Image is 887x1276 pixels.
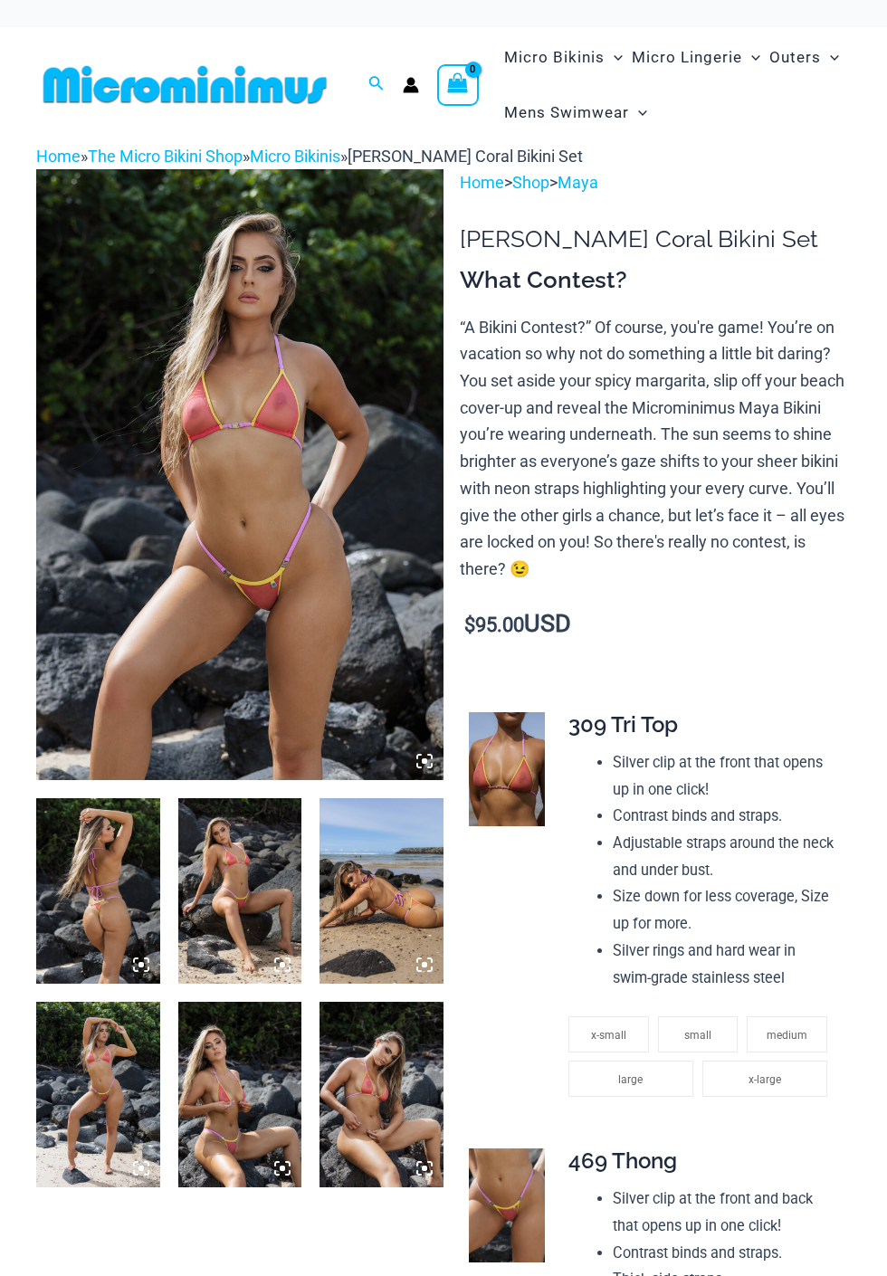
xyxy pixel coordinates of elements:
li: Silver rings and hard wear in swim-grade stainless steel [613,938,836,991]
a: Micro BikinisMenu ToggleMenu Toggle [500,30,627,85]
img: Maya Sunkist Coral 309 Top 469 Bottom [178,798,302,984]
span: medium [767,1029,807,1042]
li: Contrast binds and straps. [613,803,836,830]
a: View Shopping Cart, empty [437,64,479,106]
h1: [PERSON_NAME] Coral Bikini Set [460,225,851,253]
span: » » » [36,147,583,166]
li: x-large [702,1061,827,1097]
img: Maya Sunkist Coral 469 Bottom [469,1148,545,1262]
img: Maya Sunkist Coral 309 Top 469 Bottom [320,798,443,984]
span: Menu Toggle [629,90,647,136]
p: > > [460,169,851,196]
span: x-large [749,1073,781,1086]
a: Search icon link [368,73,385,96]
li: Silver clip at the front that opens up in one click! [613,749,836,803]
a: Home [460,173,504,192]
span: small [684,1029,711,1042]
span: large [618,1073,643,1086]
span: x-small [591,1029,626,1042]
li: Adjustable straps around the neck and under bust. [613,830,836,883]
li: x-small [568,1016,649,1052]
img: Maya Sunkist Coral 309 Top 469 Bottom [178,1002,302,1187]
img: Maya Sunkist Coral 309 Top 469 Bottom [36,169,443,780]
bdi: 95.00 [464,614,524,636]
span: [PERSON_NAME] Coral Bikini Set [348,147,583,166]
li: medium [747,1016,827,1052]
span: Mens Swimwear [504,90,629,136]
a: Micro LingerieMenu ToggleMenu Toggle [627,30,765,85]
img: Maya Sunkist Coral 309 Top 469 Bottom [36,798,160,984]
a: OutersMenu ToggleMenu Toggle [765,30,844,85]
span: Menu Toggle [605,34,623,81]
span: Menu Toggle [821,34,839,81]
li: Contrast binds and straps. [613,1240,836,1267]
img: Maya Sunkist Coral 309 Top 469 Bottom [36,1002,160,1187]
li: large [568,1061,693,1097]
img: Maya Sunkist Coral 309 Top 469 Bottom [320,1002,443,1187]
p: USD [460,611,851,639]
li: Silver clip at the front and back that opens up in one click! [613,1186,836,1239]
a: Mens SwimwearMenu ToggleMenu Toggle [500,85,652,140]
a: Maya [558,173,598,192]
a: Micro Bikinis [250,147,340,166]
h3: What Contest? [460,265,851,296]
a: Account icon link [403,77,419,93]
a: Shop [512,173,549,192]
span: $ [464,614,475,636]
p: “A Bikini Contest?” Of course, you're game! You’re on vacation so why not do something a little b... [460,314,851,583]
img: Maya Sunkist Coral 309 Top [469,712,545,826]
li: Size down for less coverage, Size up for more. [613,883,836,937]
span: Micro Lingerie [632,34,742,81]
a: The Micro Bikini Shop [88,147,243,166]
span: 469 Thong [568,1147,677,1174]
nav: Site Navigation [497,27,851,143]
li: small [658,1016,739,1052]
img: MM SHOP LOGO FLAT [36,64,334,105]
span: 309 Tri Top [568,711,678,738]
span: Micro Bikinis [504,34,605,81]
span: Menu Toggle [742,34,760,81]
a: Home [36,147,81,166]
span: Outers [769,34,821,81]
